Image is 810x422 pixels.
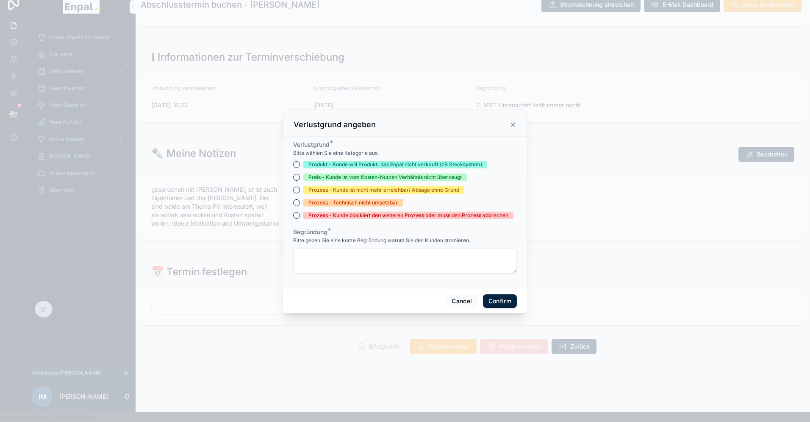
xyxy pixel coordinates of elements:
[294,120,376,130] h3: Verlustgrund angeben
[308,199,398,207] div: Prozess - Technisch nicht umsetzbar
[293,141,330,148] span: Verlustgrund
[308,161,482,168] div: Produkt - Kunde will Produkt, das Enpal nicht verkauft (zB Stecksystem)
[446,294,477,308] button: Cancel
[293,237,470,244] span: Bitte geben Sie eine kurze Begründung warum Sie den Kunden stornieren.
[308,173,462,181] div: Preis - Kunde ist vom Kosten-Nutzen Verhältnis nicht überzeugt
[308,212,508,219] div: Prozess - Kunde blockiert den weiteren Prozess oder muss den Prozess abbrechen
[293,150,379,157] span: Bitte wählen Sie eine Kategorie aus.
[308,186,459,194] div: Prozess - Kunde ist nicht mehr erreichbar/ Absage ohne Grund
[483,294,517,308] button: Confirm
[293,228,327,235] span: Begründung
